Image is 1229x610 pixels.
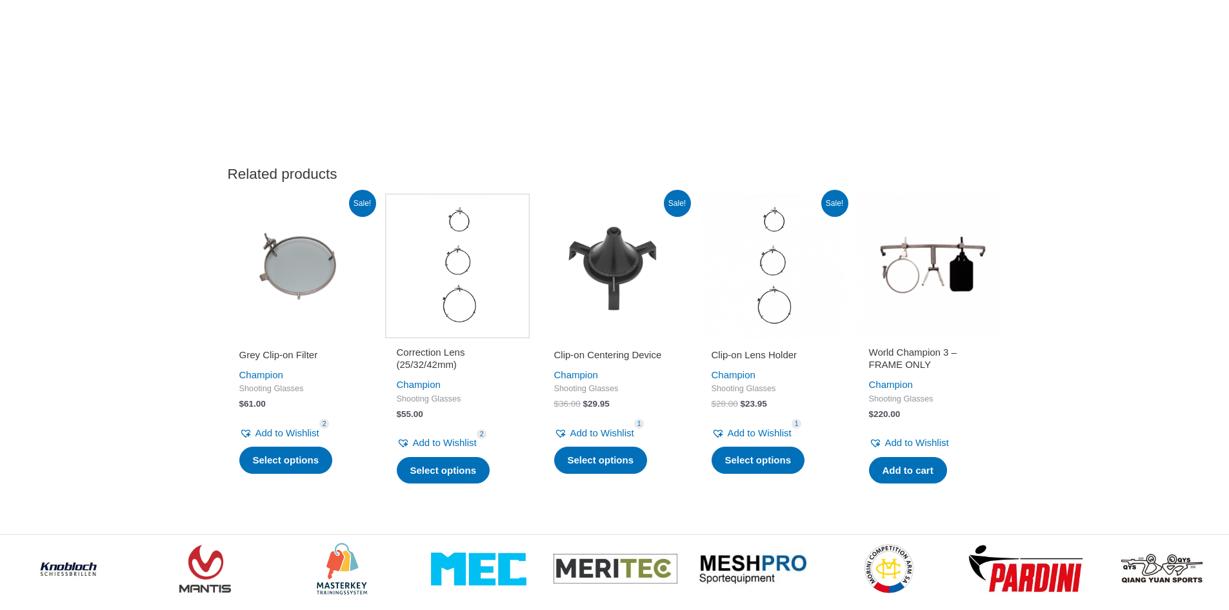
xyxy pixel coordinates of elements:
span: $ [554,399,559,409]
h2: Grey Clip-on Filter [239,349,361,361]
a: Add to Wishlist [712,424,792,442]
span: $ [741,399,746,409]
a: Champion [239,369,283,380]
h2: Related products [228,165,1002,183]
span: Sale! [821,190,848,217]
img: Correction lens [385,194,530,338]
span: 2 [477,429,487,439]
a: Add to cart: “World Champion 3 - FRAME ONLY” [869,457,947,484]
img: Clip-on Centering Device [543,194,687,338]
a: Champion [712,369,755,380]
span: Shooting Glasses [869,394,990,405]
a: Clip-on Lens Holder [712,349,833,366]
bdi: 61.00 [239,399,266,409]
h2: Clip-on Centering Device [554,349,675,361]
img: World Champion 3 [857,194,1002,338]
a: World Champion 3 – FRAME ONLY [869,346,990,376]
span: 1 [634,419,644,429]
img: Clip-on Lens Holder [700,194,844,338]
span: $ [869,409,874,419]
span: Shooting Glasses [554,383,675,394]
span: 2 [319,419,330,429]
span: Add to Wishlist [570,427,634,438]
span: Add to Wishlist [885,437,949,448]
span: $ [583,399,588,409]
a: Grey Clip-on Filter [239,349,361,366]
a: Add to Wishlist [554,424,634,442]
a: Select options for “Grey Clip-on Filter” [239,447,333,474]
span: Shooting Glasses [397,394,518,405]
a: Select options for “Clip-on Lens Holder” [712,447,805,474]
h2: World Champion 3 – FRAME ONLY [869,346,990,371]
bdi: 29.95 [583,399,610,409]
a: Add to Wishlist [869,434,949,452]
bdi: 23.95 [741,399,767,409]
span: 1 [792,419,802,429]
h2: Clip-on Lens Holder [712,349,833,361]
span: Shooting Glasses [239,383,361,394]
a: Select options for “Clip-on Centering Device” [554,447,648,474]
span: Add to Wishlist [255,427,319,438]
span: $ [397,409,402,419]
a: Champion [397,379,441,390]
a: Correction Lens (25/32/42mm) [397,346,518,376]
span: Sale! [349,190,376,217]
img: Grey clip-on filter [228,194,372,338]
span: Sale! [664,190,691,217]
h2: Correction Lens (25/32/42mm) [397,346,518,371]
span: Add to Wishlist [413,437,477,448]
bdi: 220.00 [869,409,901,419]
span: $ [239,399,245,409]
a: Select options for “Correction Lens (25/32/42mm)” [397,457,490,484]
bdi: 55.00 [397,409,423,419]
a: Add to Wishlist [397,434,477,452]
span: Add to Wishlist [728,427,792,438]
bdi: 28.00 [712,399,738,409]
a: Champion [869,379,913,390]
a: Champion [554,369,598,380]
a: Add to Wishlist [239,424,319,442]
span: $ [712,399,717,409]
bdi: 36.00 [554,399,581,409]
a: Clip-on Centering Device [554,349,675,366]
span: Shooting Glasses [712,383,833,394]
